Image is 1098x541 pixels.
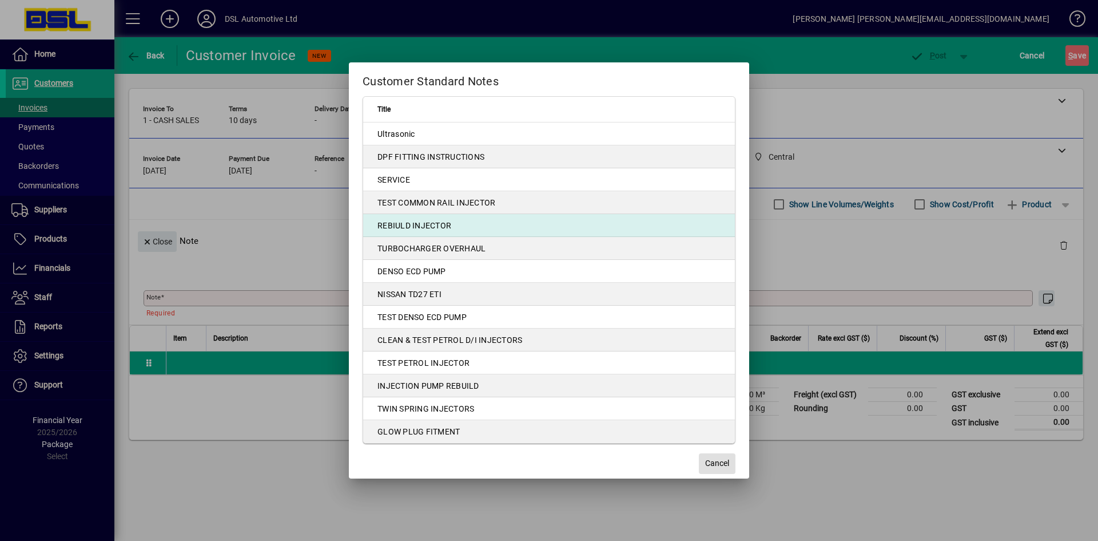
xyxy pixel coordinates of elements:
[363,420,735,443] td: GLOW PLUG FITMENT
[349,62,749,96] h2: Customer Standard Notes
[699,453,735,474] button: Cancel
[363,191,735,214] td: TEST COMMON RAIL INJECTOR
[363,237,735,260] td: TURBOCHARGER OVERHAUL
[363,145,735,168] td: DPF FITTING INSTRUCTIONS
[363,168,735,191] td: SERVICE
[363,306,735,329] td: TEST DENSO ECD PUMP
[363,283,735,306] td: NISSAN TD27 ETI
[363,374,735,397] td: INJECTION PUMP REBUILD
[377,103,391,116] span: Title
[363,352,735,374] td: TEST PETROL INJECTOR
[363,123,735,145] td: Ultrasonic
[705,457,729,469] span: Cancel
[363,214,735,237] td: REBIULD INJECTOR
[363,329,735,352] td: CLEAN & TEST PETROL D/I INJECTORS
[363,260,735,283] td: DENSO ECD PUMP
[363,397,735,420] td: TWIN SPRING INJECTORS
